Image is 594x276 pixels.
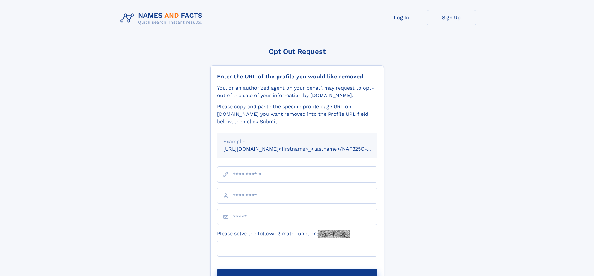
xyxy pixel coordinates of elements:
[427,10,476,25] a: Sign Up
[210,48,384,55] div: Opt Out Request
[217,84,377,99] div: You, or an authorized agent on your behalf, may request to opt-out of the sale of your informatio...
[223,146,389,152] small: [URL][DOMAIN_NAME]<firstname>_<lastname>/NAF325G-xxxxxxxx
[377,10,427,25] a: Log In
[217,230,350,238] label: Please solve the following math function:
[118,10,208,27] img: Logo Names and Facts
[217,103,377,125] div: Please copy and paste the specific profile page URL on [DOMAIN_NAME] you want removed into the Pr...
[217,73,377,80] div: Enter the URL of the profile you would like removed
[223,138,371,145] div: Example:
